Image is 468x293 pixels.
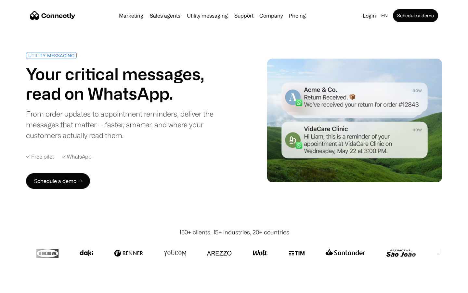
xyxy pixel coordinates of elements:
div: ✓ Free pilot [26,154,54,160]
a: Marketing [116,13,146,18]
div: Company [259,11,283,20]
a: Utility messaging [184,13,230,18]
a: Sales agents [147,13,183,18]
h1: Your critical messages, read on WhatsApp. [26,64,231,103]
ul: Language list [13,282,39,291]
a: Schedule a demo → [26,173,90,189]
div: 150+ clients, 15+ industries, 20+ countries [179,228,289,237]
aside: Language selected: English [6,281,39,291]
a: Login [360,11,379,20]
div: en [381,11,388,20]
a: Schedule a demo [393,9,438,22]
div: UTILITY MESSAGING [28,53,74,58]
div: From order updates to appointment reminders, deliver the messages that matter — faster, smarter, ... [26,108,231,141]
a: Pricing [286,13,308,18]
div: ✓ WhatsApp [62,154,92,160]
a: Support [232,13,256,18]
